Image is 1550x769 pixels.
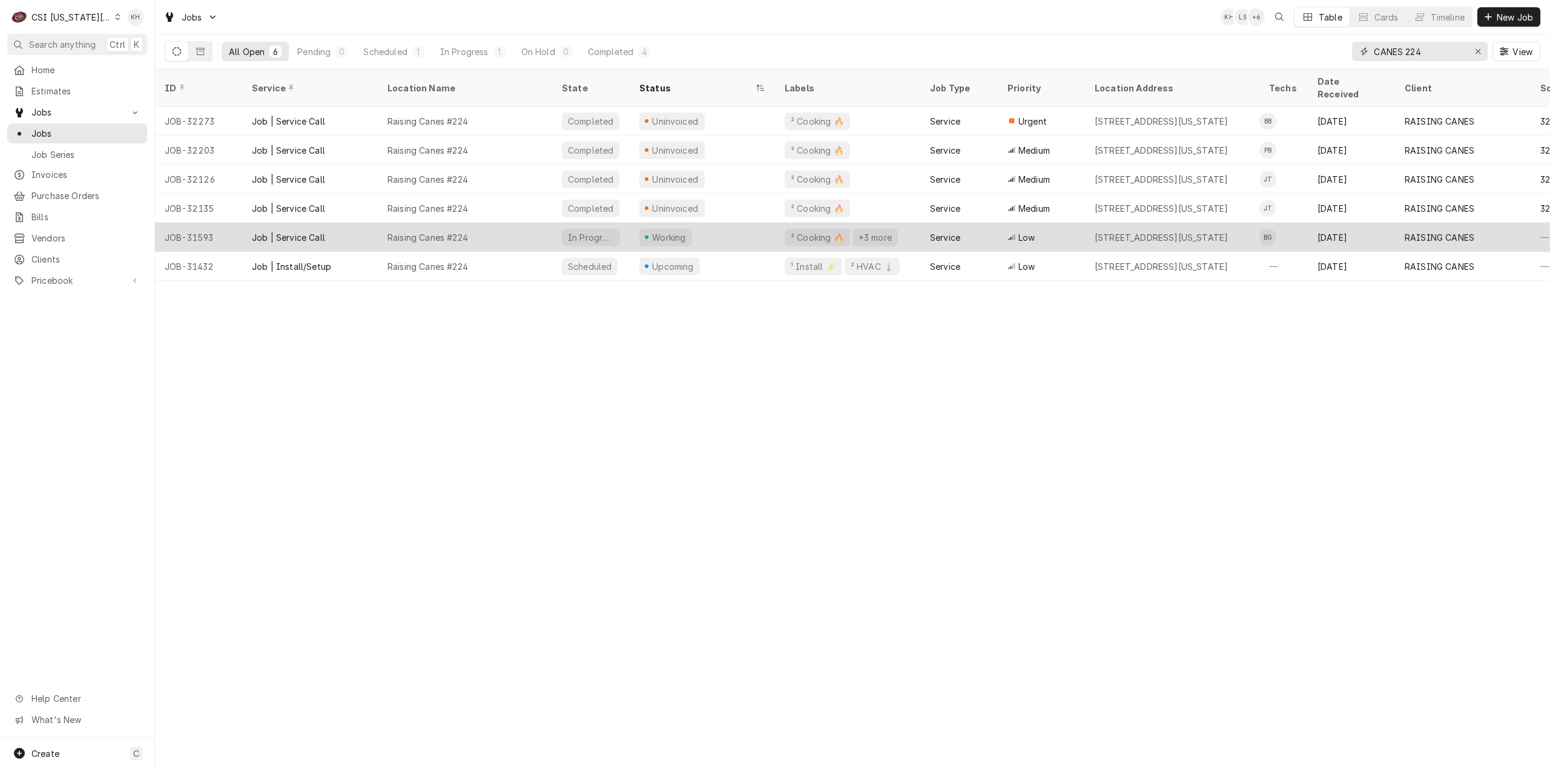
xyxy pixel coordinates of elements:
[7,81,147,101] a: Estimates
[1259,229,1276,246] div: Brian Gonzalez's Avatar
[11,8,28,25] div: CSI Kansas City's Avatar
[182,11,202,24] span: Jobs
[1095,231,1228,244] div: [STREET_ADDRESS][US_STATE]
[1405,144,1474,157] div: RAISING CANES
[1468,42,1488,61] button: Erase input
[1259,200,1276,217] div: JT
[930,173,960,186] div: Service
[567,173,615,186] div: Completed
[1259,142,1276,159] div: Phil Bustamante's Avatar
[1374,11,1399,24] div: Cards
[1405,115,1474,128] div: RAISING CANES
[387,173,468,186] div: Raising Canes #224
[31,85,141,97] span: Estimates
[1405,260,1474,273] div: RAISING CANES
[1308,194,1395,223] div: [DATE]
[31,148,141,161] span: Job Series
[1018,115,1047,128] span: Urgent
[1308,136,1395,165] div: [DATE]
[1259,113,1276,129] div: BB
[31,168,141,181] span: Invoices
[790,202,845,215] div: ² Cooking 🔥
[650,231,687,244] div: Working
[1308,106,1395,136] div: [DATE]
[252,231,325,244] div: Job | Service Call
[155,194,242,223] div: JOB-32135
[651,260,696,273] div: Upcoming
[1221,8,1238,25] div: KH
[155,106,242,136] div: JOB-32273
[1405,231,1474,244] div: RAISING CANES
[1235,8,1252,25] div: LS
[1308,223,1395,252] div: [DATE]
[7,102,147,122] a: Go to Jobs
[127,8,144,25] div: KH
[651,144,700,157] div: Uninvoiced
[7,145,147,165] a: Job Series
[440,45,489,58] div: In Progress
[387,260,468,273] div: Raising Canes #224
[1431,11,1465,24] div: Timeline
[567,115,615,128] div: Completed
[338,45,345,58] div: 0
[1007,82,1073,94] div: Priority
[567,202,615,215] div: Completed
[29,38,96,51] span: Search anything
[1405,173,1474,186] div: RAISING CANES
[1018,260,1035,273] span: Low
[7,710,147,730] a: Go to What's New
[1259,113,1276,129] div: Brian Breazier's Avatar
[387,202,468,215] div: Raising Canes #224
[1492,42,1540,61] button: View
[1018,231,1035,244] span: Low
[31,189,141,202] span: Purchase Orders
[790,173,845,186] div: ² Cooking 🔥
[1235,8,1252,25] div: Lindy Springer's Avatar
[1248,8,1265,25] div: + 6
[790,144,845,157] div: ² Cooking 🔥
[31,64,141,76] span: Home
[127,8,144,25] div: Kelsey Hetlage's Avatar
[252,115,325,128] div: Job | Service Call
[1308,165,1395,194] div: [DATE]
[639,82,753,94] div: Status
[7,249,147,269] a: Clients
[7,123,147,143] a: Jobs
[651,202,700,215] div: Uninvoiced
[651,173,700,186] div: Uninvoiced
[1095,202,1228,215] div: [STREET_ADDRESS][US_STATE]
[31,253,141,266] span: Clients
[1221,8,1238,25] div: Kelsey Hetlage's Avatar
[785,82,911,94] div: Labels
[790,260,837,273] div: ¹ Install ⚡️
[7,34,147,55] button: Search anythingCtrlK
[387,115,468,128] div: Raising Canes #224
[930,260,960,273] div: Service
[1018,202,1050,215] span: Medium
[134,38,139,51] span: K
[1259,171,1276,188] div: Jimmy Terrell's Avatar
[1270,7,1289,27] button: Open search
[7,270,147,290] a: Go to Pricebook
[790,231,845,244] div: ² Cooking 🔥
[155,252,242,281] div: JOB-31432
[1319,11,1342,24] div: Table
[1095,82,1247,94] div: Location Address
[7,207,147,227] a: Bills
[252,82,366,94] div: Service
[155,165,242,194] div: JOB-32126
[567,260,613,273] div: Scheduled
[159,7,223,27] a: Go to Jobs
[415,45,422,58] div: 1
[1259,142,1276,159] div: PB
[1095,115,1228,128] div: [STREET_ADDRESS][US_STATE]
[387,82,540,94] div: Location Name
[1259,200,1276,217] div: Jimmy Terrell's Avatar
[7,186,147,206] a: Purchase Orders
[272,45,279,58] div: 6
[1308,252,1395,281] div: [DATE]
[165,82,230,94] div: ID
[155,136,242,165] div: JOB-32203
[930,231,960,244] div: Service
[1095,144,1228,157] div: [STREET_ADDRESS][US_STATE]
